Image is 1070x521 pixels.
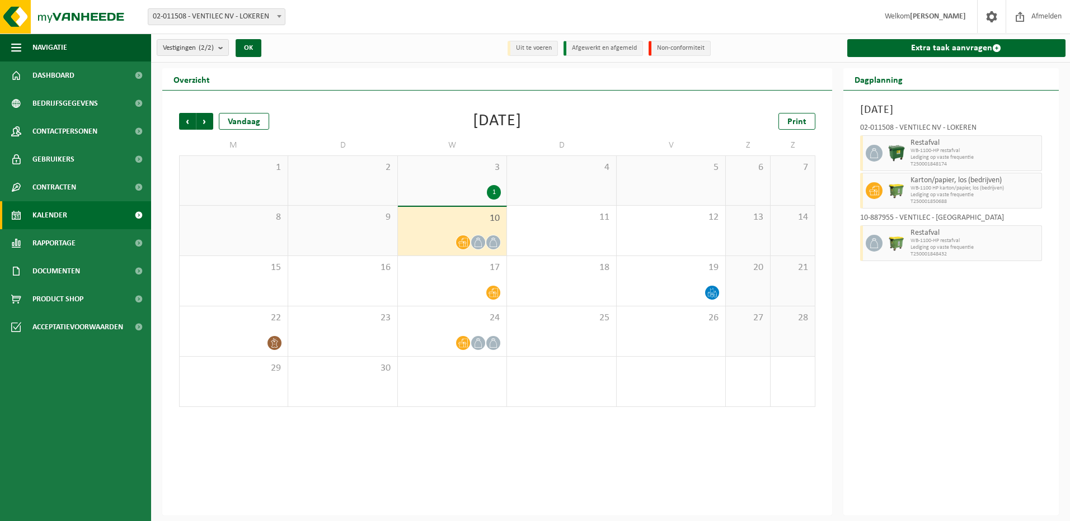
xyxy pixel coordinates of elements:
h2: Dagplanning [843,68,914,90]
li: Uit te voeren [508,41,558,56]
span: 15 [185,262,282,274]
span: 13 [731,211,764,224]
button: OK [236,39,261,57]
span: 8 [185,211,282,224]
h3: [DATE] [860,102,1043,119]
span: Vestigingen [163,40,214,56]
span: 27 [731,312,764,324]
span: Documenten [32,257,80,285]
img: WB-1100-HPE-GN-50 [888,182,905,199]
div: Vandaag [219,113,269,130]
span: Vorige [179,113,196,130]
span: Contactpersonen [32,117,97,145]
span: Bedrijfsgegevens [32,89,98,117]
span: 02-011508 - VENTILEC NV - LOKEREN [148,9,285,25]
span: Lediging op vaste frequentie [911,192,1039,198]
span: Product Shop [32,285,83,313]
span: 3 [403,162,501,174]
span: Contracten [32,173,76,201]
a: Print [778,113,815,130]
span: 28 [776,312,809,324]
span: Rapportage [32,229,76,257]
span: 10 [403,212,501,225]
div: 1 [487,185,501,200]
div: 02-011508 - VENTILEC NV - LOKEREN [860,124,1043,135]
td: D [288,135,397,155]
span: 5 [622,162,720,174]
span: Lediging op vaste frequentie [911,154,1039,161]
td: W [398,135,507,155]
span: 19 [622,262,720,274]
span: 4 [513,162,610,174]
span: 18 [513,262,610,274]
span: Karton/papier, los (bedrijven) [911,176,1039,185]
li: Afgewerkt en afgemeld [564,41,643,56]
span: Volgende [196,113,213,130]
td: V [617,135,726,155]
span: 26 [622,312,720,324]
span: 14 [776,211,809,224]
div: 10-887955 - VENTILEC - [GEOGRAPHIC_DATA] [860,214,1043,225]
div: [DATE] [473,113,522,130]
span: 02-011508 - VENTILEC NV - LOKEREN [148,8,285,25]
span: Acceptatievoorwaarden [32,313,123,341]
span: 6 [731,162,764,174]
span: 1 [185,162,282,174]
span: 12 [622,211,720,224]
span: 9 [294,211,391,224]
span: WB-1100-HP restafval [911,148,1039,154]
span: 23 [294,312,391,324]
span: Restafval [911,229,1039,238]
span: 7 [776,162,809,174]
span: 16 [294,262,391,274]
span: Lediging op vaste frequentie [911,244,1039,251]
td: Z [726,135,771,155]
span: 25 [513,312,610,324]
span: 29 [185,362,282,375]
span: 20 [731,262,764,274]
span: 22 [185,312,282,324]
strong: [PERSON_NAME] [910,12,966,21]
a: Extra taak aanvragen [847,39,1066,57]
td: Z [771,135,815,155]
img: WB-1100-HPE-GN-50 [888,235,905,252]
span: Print [787,117,806,126]
span: Restafval [911,139,1039,148]
span: 24 [403,312,501,324]
span: 11 [513,211,610,224]
span: 2 [294,162,391,174]
td: D [507,135,616,155]
span: WB-1100-HP restafval [911,238,1039,244]
span: Dashboard [32,61,74,89]
li: Non-conformiteit [649,41,711,56]
span: Navigatie [32,34,67,61]
span: 17 [403,262,501,274]
button: Vestigingen(2/2) [157,39,229,56]
span: Kalender [32,201,67,229]
span: 21 [776,262,809,274]
h2: Overzicht [162,68,221,90]
count: (2/2) [199,44,214,51]
span: Gebruikers [32,145,74,173]
span: T250001850688 [911,198,1039,205]
span: WB-1100 HP karton/papier, los (bedrijven) [911,185,1039,192]
td: M [179,135,288,155]
span: T250001848432 [911,251,1039,258]
span: 30 [294,362,391,375]
img: WB-1100-HPE-GN-01 [888,145,905,162]
span: T250001848174 [911,161,1039,168]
